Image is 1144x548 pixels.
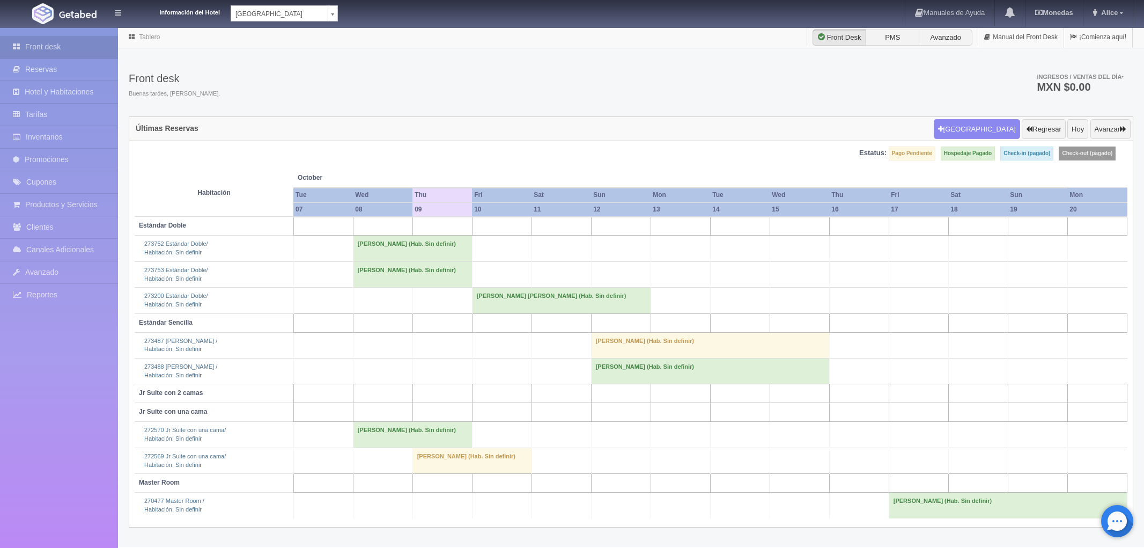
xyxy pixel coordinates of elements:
[472,188,532,202] th: Fri
[710,202,770,217] th: 14
[1067,188,1127,202] th: Mon
[235,6,323,22] span: [GEOGRAPHIC_DATA]
[866,30,919,46] label: PMS
[144,267,208,282] a: 273753 Estándar Doble/Habitación: Sin definir
[1067,119,1088,140] button: Hoy
[1037,82,1124,92] h3: MXN $0.00
[412,188,472,202] th: Thu
[293,188,353,202] th: Tue
[941,147,995,160] label: Hospedaje Pagado
[59,10,97,18] img: Getabed
[1067,202,1127,217] th: 20
[1008,188,1067,202] th: Sun
[32,3,54,24] img: Getabed
[889,202,948,217] th: 17
[136,125,198,133] h4: Últimas Reservas
[197,189,230,196] strong: Habitación
[919,30,972,46] label: Avanzado
[144,453,226,468] a: 272569 Jr Suite con una cama/Habitación: Sin definir
[144,293,208,308] a: 273200 Estándar Doble/Habitación: Sin definir
[829,188,889,202] th: Thu
[472,202,532,217] th: 10
[139,408,207,415] b: Jr Suite con una cama
[353,202,412,217] th: 08
[1008,202,1067,217] th: 19
[298,173,408,182] span: October
[129,72,220,84] h3: Front desk
[829,202,889,217] th: 16
[889,188,948,202] th: Fri
[144,427,226,442] a: 272570 Jr Suite con una cama/Habitación: Sin definir
[353,261,472,287] td: [PERSON_NAME] (Hab. Sin definir)
[1090,119,1131,140] button: Avanzar
[889,147,935,160] label: Pago Pendiente
[139,389,203,397] b: Jr Suite con 2 camas
[1098,9,1118,17] span: Alice
[978,27,1064,48] a: Manual del Front Desk
[770,188,829,202] th: Wed
[293,202,353,217] th: 07
[412,448,532,473] td: [PERSON_NAME] (Hab. Sin definir)
[144,240,208,255] a: 273752 Estándar Doble/Habitación: Sin definir
[139,222,186,229] b: Estándar Doble
[134,5,220,17] dt: Información del Hotel
[591,332,829,358] td: [PERSON_NAME] (Hab. Sin definir)
[1035,9,1073,17] b: Monedas
[1037,74,1124,80] span: Ingresos / Ventas del día
[532,188,591,202] th: Sat
[139,479,180,486] b: Master Room
[770,202,829,217] th: 15
[813,30,866,46] label: Front Desk
[934,119,1020,140] button: [GEOGRAPHIC_DATA]
[532,202,591,217] th: 11
[144,338,217,353] a: 273487 [PERSON_NAME] /Habitación: Sin definir
[651,188,710,202] th: Mon
[144,498,204,513] a: 270477 Master Room /Habitación: Sin definir
[591,202,651,217] th: 12
[231,5,338,21] a: [GEOGRAPHIC_DATA]
[710,188,770,202] th: Tue
[948,188,1008,202] th: Sat
[651,202,710,217] th: 13
[1022,119,1065,140] button: Regresar
[139,33,160,41] a: Tablero
[353,236,472,261] td: [PERSON_NAME] (Hab. Sin definir)
[353,422,472,448] td: [PERSON_NAME] (Hab. Sin definir)
[948,202,1008,217] th: 18
[1064,27,1132,48] a: ¡Comienza aquí!
[472,288,651,313] td: [PERSON_NAME] [PERSON_NAME] (Hab. Sin definir)
[1059,147,1116,160] label: Check-out (pagado)
[591,359,829,384] td: [PERSON_NAME] (Hab. Sin definir)
[129,90,220,98] span: Buenas tardes, [PERSON_NAME].
[1000,147,1053,160] label: Check-in (pagado)
[144,363,217,378] a: 273488 [PERSON_NAME] /Habitación: Sin definir
[889,493,1127,518] td: [PERSON_NAME] (Hab. Sin definir)
[591,188,651,202] th: Sun
[412,202,472,217] th: 09
[353,188,412,202] th: Wed
[859,148,887,158] label: Estatus:
[139,319,193,326] b: Estándar Sencilla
